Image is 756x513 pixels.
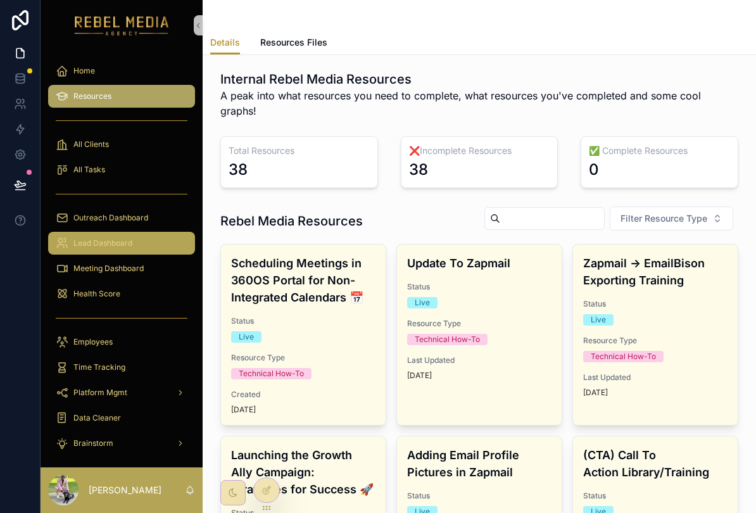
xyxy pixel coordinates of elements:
span: Lead Dashboard [73,238,132,248]
div: Live [591,314,606,326]
span: Created [231,389,375,400]
a: All Clients [48,133,195,156]
span: Employees [73,337,113,347]
a: Meeting Dashboard [48,257,195,280]
h3: Total Resources [229,144,370,157]
div: Live [415,297,430,308]
span: Meeting Dashboard [73,263,144,274]
span: Filter Resource Type [621,212,707,225]
span: Resource Type [583,336,728,346]
span: Details [210,36,240,49]
div: 38 [409,160,428,180]
a: Zapmail -> EmailBison Exporting TrainingStatusLiveResource TypeTechnical How-ToLast Updated[DATE] [572,244,738,426]
p: [PERSON_NAME] [89,484,161,497]
a: Brainstorm [48,432,195,455]
span: Home [73,66,95,76]
h4: (CTA) Call To Action Library/Training [583,446,728,481]
span: Status [407,282,551,292]
h4: Launching the Growth Ally Campaign: Strategies for Success 🚀 [231,446,375,498]
div: scrollable content [41,51,203,467]
div: 38 [229,160,248,180]
a: All Tasks [48,158,195,181]
img: App logo [75,15,169,35]
span: Health Score [73,289,120,299]
span: Status [583,299,728,309]
span: Brainstorm [73,438,113,448]
span: Last Updated [407,355,551,365]
h4: Zapmail -> EmailBison Exporting Training [583,255,728,289]
span: Resource Type [231,353,375,363]
div: Technical How-To [591,351,656,362]
h4: Adding Email Profile Pictures in Zapmail [407,446,551,481]
span: Outreach Dashboard [73,213,148,223]
a: Details [210,31,240,55]
span: Status [231,316,375,326]
span: Status [583,491,728,501]
p: [DATE] [407,370,432,381]
h1: Rebel Media Resources [220,212,363,230]
span: Status [407,491,551,501]
span: All Clients [73,139,109,149]
span: Time Tracking [73,362,125,372]
span: A peak into what resources you need to complete, what resources you've completed and some cool gr... [220,88,738,118]
a: Update To ZapmailStatusLiveResource TypeTechnical How-ToLast Updated[DATE] [396,244,562,426]
span: Resources [73,91,111,101]
a: Health Score [48,282,195,305]
a: Scheduling Meetings in 360OS Portal for Non-Integrated Calendars 📅StatusLiveResource TypeTechnica... [220,244,386,426]
div: Technical How-To [415,334,480,345]
a: Home [48,60,195,82]
a: Resources [48,85,195,108]
span: All Tasks [73,165,105,175]
a: Platform Mgmt [48,381,195,404]
span: Last Updated [583,372,728,383]
h3: ✅ Complete Resources [589,144,730,157]
p: [DATE] [231,405,256,415]
a: Data Cleaner [48,407,195,429]
button: Select Button [610,206,733,231]
a: Lead Dashboard [48,232,195,255]
h4: Scheduling Meetings in 360OS Portal for Non-Integrated Calendars 📅 [231,255,375,306]
h1: Internal Rebel Media Resources [220,70,738,88]
a: Resources Files [260,31,327,56]
a: Employees [48,331,195,353]
p: [DATE] [583,388,608,398]
div: 0 [589,160,599,180]
span: Platform Mgmt [73,388,127,398]
span: Resource Type [407,319,551,329]
a: Time Tracking [48,356,195,379]
div: Technical How-To [239,368,304,379]
a: Outreach Dashboard [48,206,195,229]
h3: ❌Incomplete Resources [409,144,550,157]
span: Data Cleaner [73,413,121,423]
span: Resources Files [260,36,327,49]
div: Live [239,331,254,343]
h4: Update To Zapmail [407,255,551,272]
